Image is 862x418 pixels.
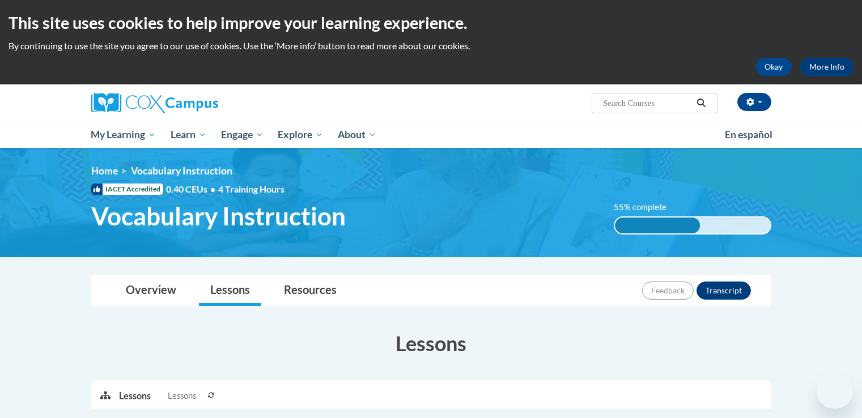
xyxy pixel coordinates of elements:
[270,122,330,148] a: Explore
[817,373,853,409] iframe: Button to launch messaging window
[91,329,771,357] h3: Lessons
[171,128,206,142] span: Learn
[737,93,771,111] button: Account Settings
[91,128,156,142] span: My Learning
[131,165,232,177] span: Vocabulary Instruction
[725,129,772,140] span: En español
[166,183,218,195] span: 0.40 CEUs
[9,11,853,34] h2: This site uses cookies to help improve your learning experience.
[615,217,700,233] div: 55% complete
[330,122,384,148] a: About
[642,281,694,300] button: Feedback
[614,201,679,214] label: 55% complete
[338,128,376,142] span: About
[91,165,118,177] a: Home
[755,58,792,76] button: Okay
[91,93,218,113] img: Cox Campus
[693,96,710,110] button: Search
[214,122,271,148] a: Engage
[602,96,693,110] input: Search Courses
[91,201,346,231] span: Vocabulary Instruction
[114,276,188,306] a: Overview
[199,276,261,306] a: Lessons
[163,122,214,148] a: Learn
[84,122,164,148] a: My Learning
[9,40,853,52] p: By continuing to use the site you agree to our use of cookies. Use the ‘More info’ button to read...
[91,184,163,195] span: IACET Accredited
[91,93,307,113] a: Cox Campus
[717,123,780,147] a: En español
[278,128,323,142] span: Explore
[697,281,751,300] button: Transcript
[74,122,788,148] div: Main menu
[218,184,284,194] span: 4 Training Hours
[119,390,151,402] p: Lessons
[168,390,196,402] span: Lessons
[221,128,264,142] span: Engage
[210,184,215,194] span: •
[273,276,348,306] a: Resources
[800,58,853,76] a: More Info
